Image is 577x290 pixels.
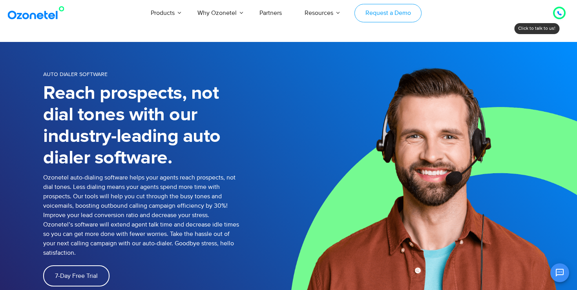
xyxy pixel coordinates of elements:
span: 7-Day Free Trial [55,273,98,279]
h1: Reach prospects, not dial tones with our industry-leading auto dialer software. [43,83,239,169]
a: Request a Demo [354,4,422,22]
button: Open chat [550,263,569,282]
a: 7-Day Free Trial [43,265,110,286]
span: Auto Dialer Software [43,71,108,78]
p: Ozonetel auto-dialing software helps your agents reach prospects, not dial tones. Less dialing me... [43,173,239,257]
